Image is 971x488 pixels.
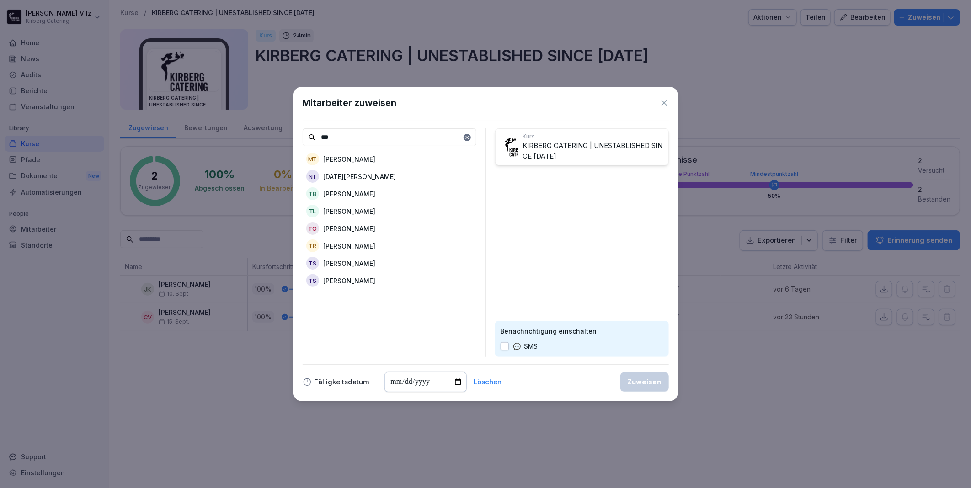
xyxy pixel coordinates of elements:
p: [PERSON_NAME] [324,154,376,164]
div: Zuweisen [628,377,662,387]
p: Kurs [523,133,665,141]
button: Zuweisen [620,372,669,392]
div: TL [306,205,319,217]
div: NT [306,170,319,183]
p: [PERSON_NAME] [324,189,376,199]
p: Fälligkeitsdatum [315,379,370,385]
div: TS [306,257,319,270]
p: [PERSON_NAME] [324,276,376,286]
p: [DATE][PERSON_NAME] [324,172,396,181]
div: TO [306,222,319,235]
p: SMS [524,341,538,351]
div: TR [306,239,319,252]
div: TS [306,274,319,287]
p: [PERSON_NAME] [324,207,376,216]
p: [PERSON_NAME] [324,241,376,251]
p: [PERSON_NAME] [324,259,376,268]
p: Benachrichtigung einschalten [501,326,663,336]
p: [PERSON_NAME] [324,224,376,233]
p: KIRBERG CATERING | UNESTABLISHED SINCE [DATE] [523,141,665,161]
button: Löschen [474,379,502,385]
div: TB [306,187,319,200]
div: MT [306,153,319,165]
h1: Mitarbeiter zuweisen [303,96,397,110]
